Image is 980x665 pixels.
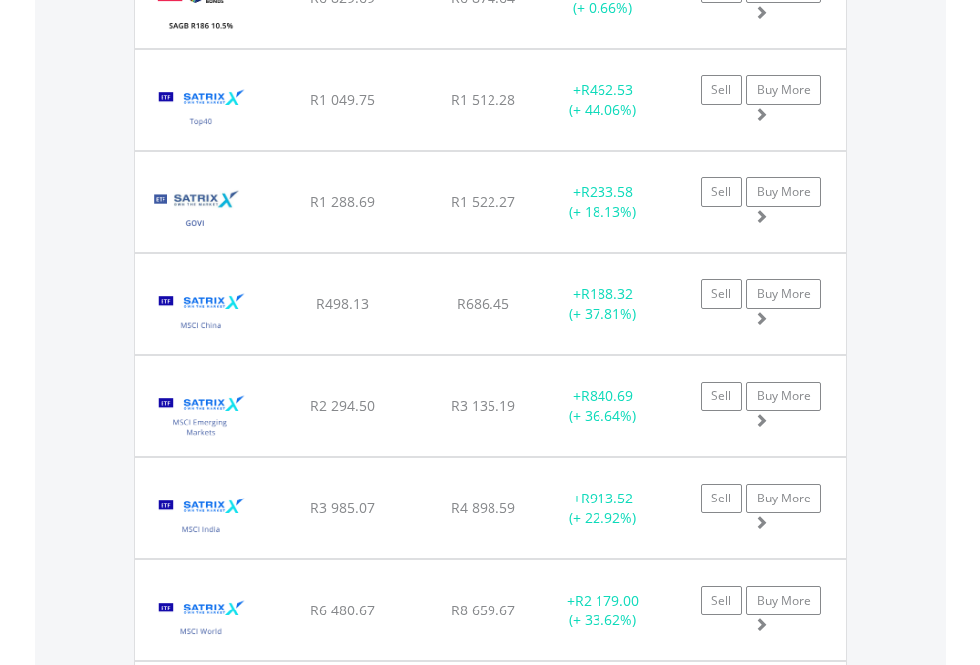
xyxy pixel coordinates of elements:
span: R2 179.00 [575,591,639,610]
img: TFSA.STX40.png [145,74,259,145]
span: R1 512.28 [451,90,515,109]
div: + (+ 33.62%) [541,591,665,630]
div: + (+ 44.06%) [541,80,665,120]
img: TFSA.STXWDM.png [145,585,259,655]
a: Sell [701,484,742,513]
span: R6 480.67 [310,601,375,619]
span: R3 985.07 [310,499,375,517]
img: TFSA.STXEMG.png [145,381,259,451]
span: R1 288.69 [310,192,375,211]
a: Sell [701,382,742,411]
a: Sell [701,75,742,105]
span: R188.32 [581,284,633,303]
span: R2 294.50 [310,396,375,415]
span: R8 659.67 [451,601,515,619]
span: R686.45 [457,294,509,313]
span: R233.58 [581,182,633,201]
span: R498.13 [316,294,369,313]
a: Buy More [746,279,821,309]
span: R3 135.19 [451,396,515,415]
a: Buy More [746,75,821,105]
a: Sell [701,177,742,207]
img: TFSA.STXGVI.png [145,176,245,247]
div: + (+ 18.13%) [541,182,665,222]
img: TFSA.STXCHN.png [145,278,259,349]
span: R4 898.59 [451,499,515,517]
span: R462.53 [581,80,633,99]
a: Buy More [746,484,821,513]
span: R913.52 [581,489,633,507]
a: Buy More [746,177,821,207]
a: Sell [701,586,742,615]
span: R1 049.75 [310,90,375,109]
div: + (+ 37.81%) [541,284,665,324]
a: Buy More [746,586,821,615]
a: Sell [701,279,742,309]
div: + (+ 22.92%) [541,489,665,528]
img: TFSA.STXNDA.png [145,483,259,553]
span: R840.69 [581,387,633,405]
a: Buy More [746,382,821,411]
div: + (+ 36.64%) [541,387,665,426]
span: R1 522.27 [451,192,515,211]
